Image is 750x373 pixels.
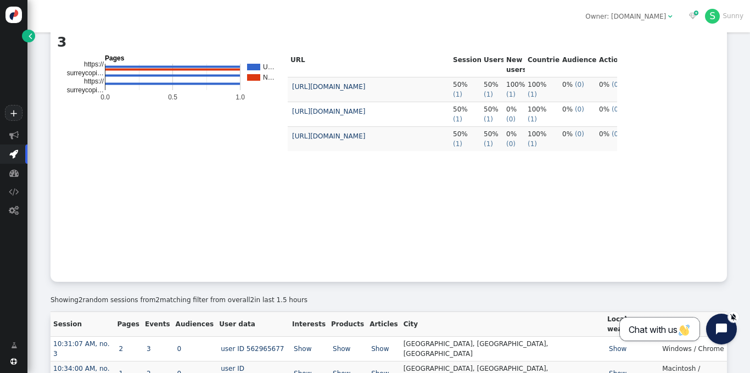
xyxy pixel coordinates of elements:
[689,13,697,19] span: 
[105,54,125,62] text: Pages
[668,13,673,20] span: 
[5,105,22,121] a: +
[292,132,365,140] a: [URL][DOMAIN_NAME]
[63,53,282,272] svg: A chart.
[145,345,153,353] a: 3
[599,105,609,113] span: 0%
[84,77,104,85] text: https://
[506,130,517,138] span: 0%
[599,81,609,88] span: 0%
[578,130,582,138] span: 0
[288,53,450,77] th: URL
[367,311,401,336] th: Articles
[142,311,173,336] th: Events
[9,168,19,177] span: 
[506,81,525,88] span: 100%
[528,115,537,123] span: ( )
[562,105,573,113] span: 0%
[250,296,255,304] span: 2
[456,115,460,123] span: 1
[578,105,582,113] span: 0
[530,140,535,148] span: 1
[528,91,537,98] span: ( )
[176,345,183,353] a: 0
[292,345,313,353] a: Show
[503,53,525,77] th: New users
[292,83,365,91] a: [URL][DOMAIN_NAME]
[450,53,481,77] th: Sessions
[456,140,460,148] span: 1
[263,63,275,71] text: U…
[51,311,115,336] th: Session
[53,340,109,358] a: 10:31:07 AM, no. 3
[11,341,17,350] span: 
[530,91,535,98] span: 1
[115,311,142,336] th: Pages
[9,130,19,140] span: 
[100,93,110,101] text: 0.0
[67,86,104,93] text: surreycopi…
[22,30,35,42] a: 
[155,296,160,304] span: 2
[614,81,619,88] span: 0
[401,311,605,336] th: City
[51,295,727,305] div: Showing random sessions from matching filter from overall in last 1.5 hours
[486,140,491,148] span: 1
[456,91,460,98] span: 1
[562,81,573,88] span: 0%
[484,115,493,123] span: ( )
[605,311,659,336] th: Local weather
[9,187,19,196] span: 
[370,345,390,353] a: Show
[401,336,605,361] td: [GEOGRAPHIC_DATA], [GEOGRAPHIC_DATA], [GEOGRAPHIC_DATA]
[292,108,365,115] a: [URL][DOMAIN_NAME]
[486,91,491,98] span: 1
[67,69,104,76] text: surreycopi…
[585,12,666,21] div: Owner: [DOMAIN_NAME]
[559,53,596,77] th: Audiences
[484,81,499,88] span: 50%
[453,105,468,113] span: 50%
[486,115,491,123] span: 1
[506,105,517,113] span: 0%
[578,81,582,88] span: 0
[216,311,289,336] th: User data
[9,149,18,158] span: 
[612,130,621,138] span: ( )
[705,9,720,24] div: S
[614,105,619,113] span: 0
[453,91,462,98] span: ( )
[453,81,468,88] span: 50%
[29,31,32,41] span: 
[659,311,727,336] th: System
[484,130,499,138] span: 50%
[575,81,584,88] span: ( )
[614,130,619,138] span: 0
[705,12,743,20] a: SSunny
[562,130,573,138] span: 0%
[5,7,22,23] img: logo-icon.svg
[530,115,535,123] span: 1
[575,130,584,138] span: ( )
[328,311,367,336] th: Products
[509,140,513,148] span: 0
[506,115,516,123] span: ( )
[173,311,217,336] th: Audiences
[331,345,352,353] a: Show
[607,345,628,353] a: Show
[612,105,621,113] span: ( )
[9,205,19,215] span: 
[575,105,584,113] span: ( )
[453,115,462,123] span: ( )
[528,81,546,88] span: 100%
[612,81,621,88] span: ( )
[57,22,720,275] div: Pages
[10,358,17,365] span: 
[506,91,516,98] span: ( )
[236,93,245,101] text: 1.0
[289,311,328,336] th: Interests
[509,91,513,98] span: 1
[79,296,83,304] span: 2
[484,91,493,98] span: ( )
